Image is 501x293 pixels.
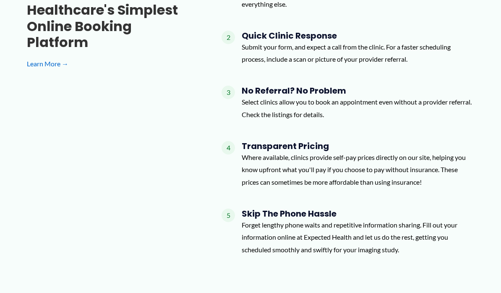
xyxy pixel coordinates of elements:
[222,31,235,44] span: 2
[242,86,474,96] h4: No Referral? No Problem
[242,41,474,65] p: Submit your form, and expect a call from the clinic. For a faster scheduling process, include a s...
[27,58,195,70] a: Learn More →
[242,96,474,120] p: Select clinics allow you to book an appointment even without a provider referral. Check the listi...
[242,209,474,219] h4: Skip the Phone Hassle
[222,86,235,99] span: 3
[242,219,474,256] p: Forget lengthy phone waits and repetitive information sharing. Fill out your information online a...
[222,209,235,222] span: 5
[27,2,195,50] h3: Healthcare's simplest online booking platform
[242,151,474,188] p: Where available, clinics provide self-pay prices directly on our site, helping you know upfront w...
[242,31,474,41] h4: Quick Clinic Response
[222,141,235,154] span: 4
[242,141,474,151] h4: Transparent Pricing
